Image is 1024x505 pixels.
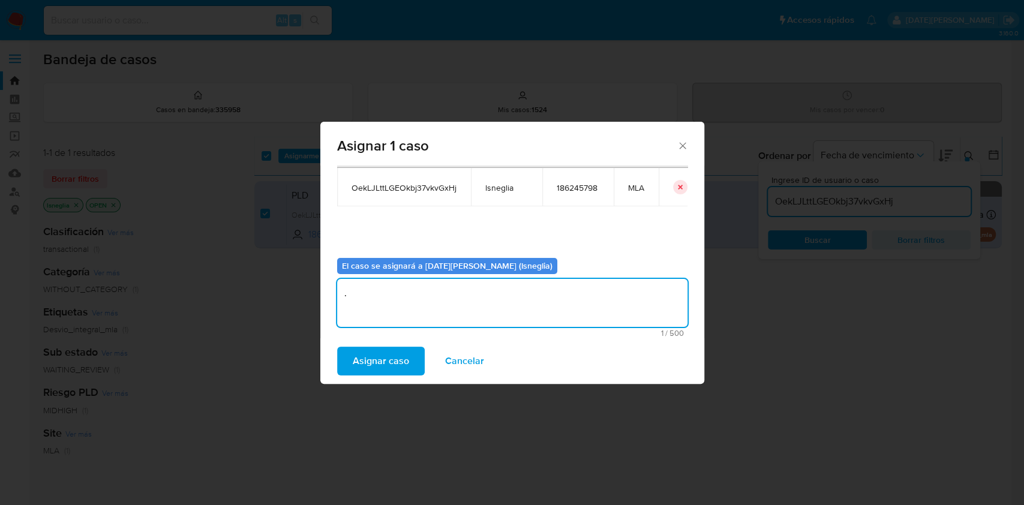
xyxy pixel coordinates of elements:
[352,182,457,193] span: OekLJLttLGEOkbj37vkvGxHj
[353,348,409,374] span: Asignar caso
[341,329,684,337] span: Máximo 500 caracteres
[430,347,500,375] button: Cancelar
[673,180,687,194] button: icon-button
[337,347,425,375] button: Asignar caso
[628,182,644,193] span: MLA
[342,260,552,272] b: El caso se asignará a [DATE][PERSON_NAME] (lsneglia)
[337,139,677,153] span: Asignar 1 caso
[557,182,599,193] span: 186245798
[320,122,704,384] div: assign-modal
[677,140,687,151] button: Cerrar ventana
[337,279,687,327] textarea: .
[445,348,484,374] span: Cancelar
[485,182,528,193] span: lsneglia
